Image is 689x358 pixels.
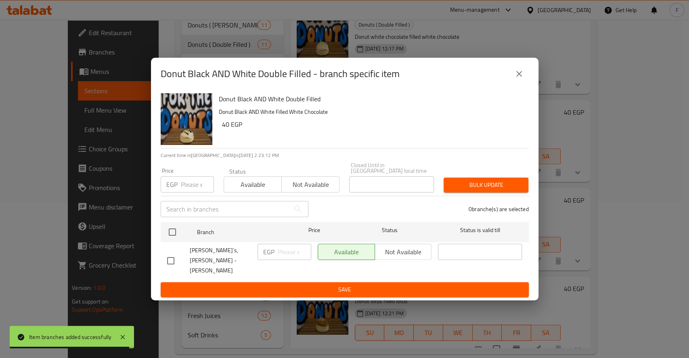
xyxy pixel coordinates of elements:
[219,107,522,117] p: Donut Black AND White Filled White Chocolate
[29,333,111,341] div: Item branches added successfully
[219,93,522,105] h6: Donut Black AND White Double Filled
[227,179,279,191] span: Available
[190,245,251,276] span: [PERSON_NAME]`s, [PERSON_NAME] - [PERSON_NAME]
[287,225,341,235] span: Price
[222,119,522,130] h6: 40 EGP
[450,180,522,190] span: Bulk update
[161,282,529,297] button: Save
[444,178,528,193] button: Bulk update
[161,67,400,80] h2: Donut Black AND White Double Filled - branch specific item
[181,176,214,193] input: Please enter price
[348,225,431,235] span: Status
[167,285,522,295] span: Save
[161,152,529,159] p: Current time in [GEOGRAPHIC_DATA] is [DATE] 2:23:12 PM
[469,205,529,213] p: 0 branche(s) are selected
[285,179,336,191] span: Not available
[166,180,178,189] p: EGP
[509,64,529,84] button: close
[161,201,290,217] input: Search in branches
[438,225,522,235] span: Status is valid till
[263,247,274,257] p: EGP
[161,93,212,145] img: Donut Black AND White Double Filled
[281,176,339,193] button: Not available
[224,176,282,193] button: Available
[278,244,311,260] input: Please enter price
[197,227,281,237] span: Branch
